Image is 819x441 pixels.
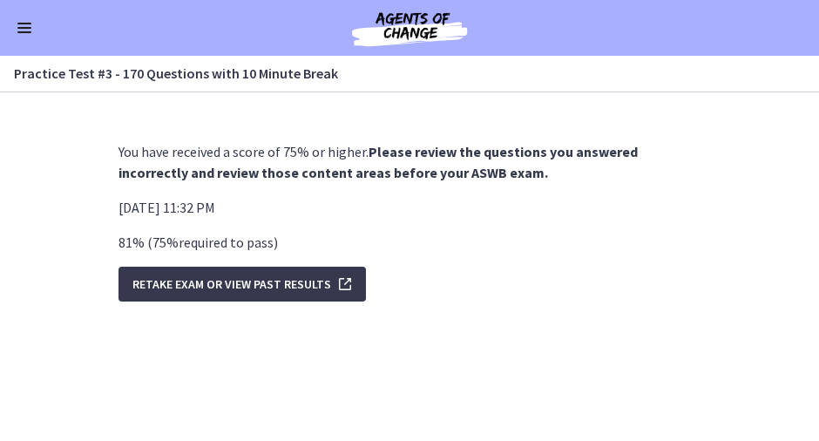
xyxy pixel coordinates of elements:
h3: Practice Test #3 - 170 Questions with 10 Minute Break [14,63,784,84]
button: Enable menu [14,17,35,38]
strong: Please review the questions you answered incorrectly and review those content areas before your A... [118,143,638,181]
img: Agents of Change [305,7,514,49]
button: Retake Exam OR View Past Results [118,267,366,302]
span: 81 % ( 75 % required to pass ) [118,234,278,251]
p: You have received a score of 75% or higher. [118,141,701,183]
span: Retake Exam OR View Past Results [132,274,331,295]
span: [DATE] 11:32 PM [118,199,215,216]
